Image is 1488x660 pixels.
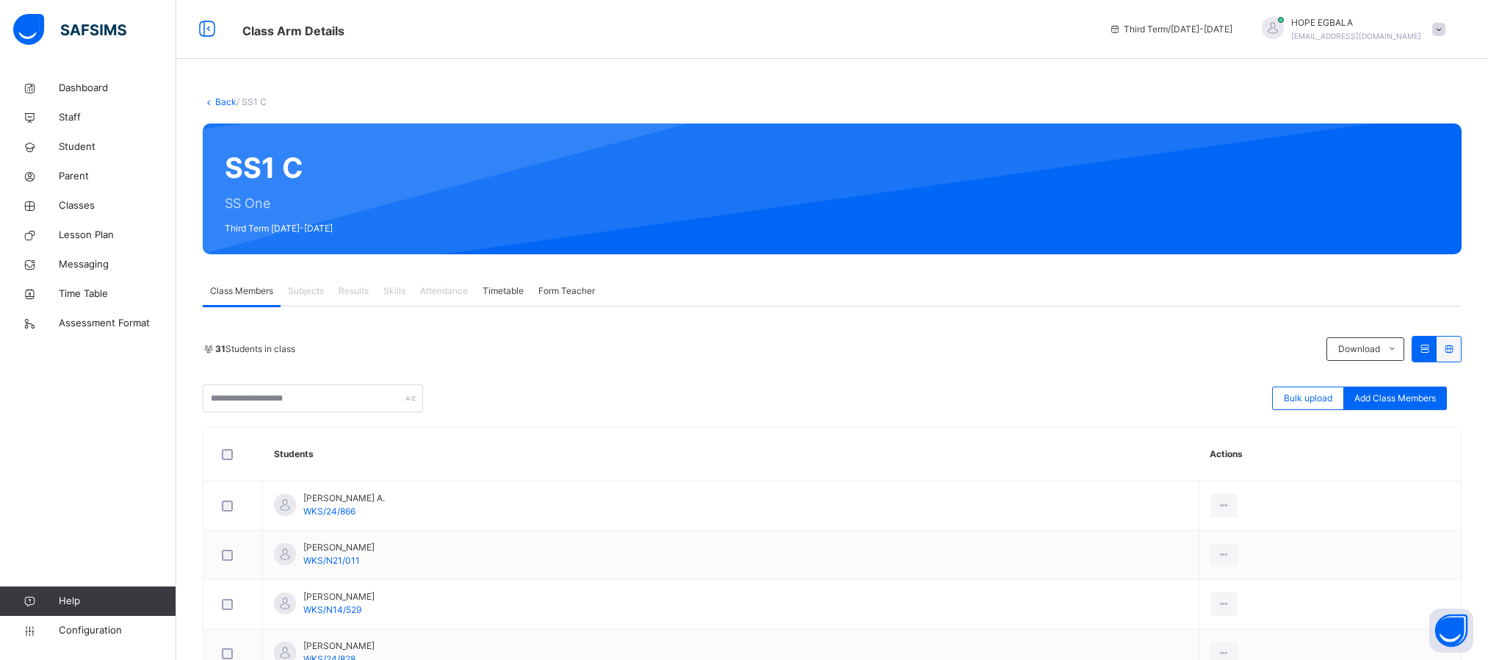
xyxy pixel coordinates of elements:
[242,24,344,38] span: Class Arm Details
[59,81,176,96] span: Dashboard
[59,110,176,125] span: Staff
[1429,609,1473,653] button: Open asap
[59,316,176,331] span: Assessment Format
[215,342,295,356] span: Students in class
[263,428,1199,481] th: Students
[303,555,360,566] span: WKS/N21/011
[1291,16,1421,29] span: HOPE EGBALA
[303,604,361,615] span: WKS/N14/529
[59,594,176,609] span: Help
[288,284,324,298] span: Subjects
[59,169,176,184] span: Parent
[538,284,595,298] span: Form Teacher
[1354,392,1436,405] span: Add Class Members
[303,541,375,554] span: [PERSON_NAME]
[483,284,524,298] span: Timetable
[59,228,176,243] span: Lesson Plan
[303,590,375,603] span: [PERSON_NAME]
[1291,32,1421,40] span: [EMAIL_ADDRESS][DOMAIN_NAME]
[1284,392,1332,405] span: Bulk upload
[303,506,355,517] span: WKS/24/866
[1109,23,1232,36] span: session/term information
[59,623,176,638] span: Configuration
[215,343,225,354] b: 31
[1199,428,1461,481] th: Actions
[303,492,385,505] span: [PERSON_NAME] A.
[420,284,468,298] span: Attendance
[59,140,176,154] span: Student
[1247,16,1453,43] div: HOPEEGBALA
[339,284,369,298] span: Results
[215,96,236,107] a: Back
[1338,342,1380,356] span: Download
[59,287,176,301] span: Time Table
[383,284,405,298] span: Skills
[59,257,176,272] span: Messaging
[210,284,273,298] span: Class Members
[236,96,267,107] span: / SS1 C
[303,639,375,653] span: [PERSON_NAME]
[59,198,176,213] span: Classes
[13,14,126,45] img: safsims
